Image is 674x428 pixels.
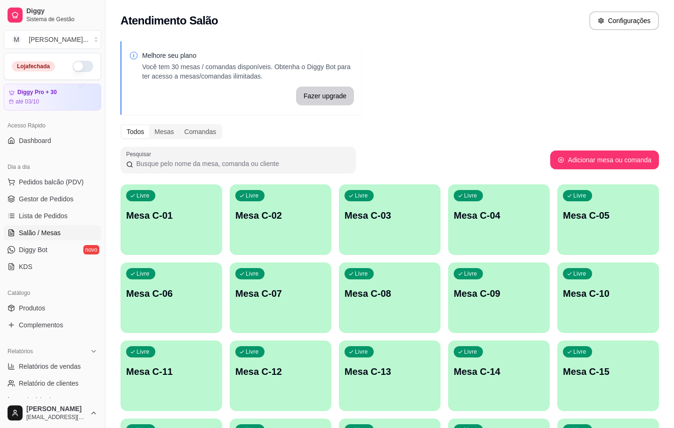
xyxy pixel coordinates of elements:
button: LivreMesa C-05 [557,184,659,255]
span: Salão / Mesas [19,228,61,238]
h2: Atendimento Salão [120,13,218,28]
p: Mesa C-14 [454,365,544,378]
p: Livre [246,270,259,277]
p: Livre [464,270,477,277]
p: Mesa C-01 [126,209,217,222]
a: Diggy Botnovo [4,242,101,257]
span: Relatório de clientes [19,379,79,388]
a: DiggySistema de Gestão [4,4,101,26]
p: Livre [246,348,259,356]
div: Mesas [149,125,179,138]
p: Livre [136,348,150,356]
span: Diggy Bot [19,245,48,254]
button: LivreMesa C-14 [448,341,550,411]
button: Select a team [4,30,101,49]
p: Livre [464,192,477,199]
div: Todos [121,125,149,138]
a: Gestor de Pedidos [4,191,101,206]
p: Mesa C-15 [563,365,653,378]
div: [PERSON_NAME] ... [29,35,88,44]
input: Pesquisar [133,159,350,168]
a: Produtos [4,301,101,316]
span: KDS [19,262,32,271]
span: [PERSON_NAME] [26,405,86,413]
a: Relatórios de vendas [4,359,101,374]
span: Diggy [26,7,97,16]
a: Relatório de clientes [4,376,101,391]
p: Livre [246,192,259,199]
button: Alterar Status [72,61,93,72]
p: Livre [355,348,368,356]
p: Mesa C-03 [345,209,435,222]
span: Relatório de mesas [19,396,76,405]
p: Mesa C-02 [235,209,326,222]
p: Livre [355,270,368,277]
button: LivreMesa C-01 [120,184,222,255]
button: LivreMesa C-12 [230,341,331,411]
span: M [12,35,21,44]
button: Configurações [589,11,659,30]
p: Mesa C-11 [126,365,217,378]
p: Mesa C-13 [345,365,435,378]
button: LivreMesa C-08 [339,262,441,333]
span: Produtos [19,303,45,313]
button: LivreMesa C-07 [230,262,331,333]
span: Complementos [19,320,63,330]
div: Acesso Rápido [4,118,101,133]
span: Lista de Pedidos [19,211,68,221]
button: LivreMesa C-11 [120,341,222,411]
button: Adicionar mesa ou comanda [550,151,659,169]
button: LivreMesa C-04 [448,184,550,255]
p: Mesa C-09 [454,287,544,300]
a: Complementos [4,317,101,333]
span: Sistema de Gestão [26,16,97,23]
a: Salão / Mesas [4,225,101,240]
p: Mesa C-04 [454,209,544,222]
span: Relatórios [8,348,33,355]
p: Mesa C-10 [563,287,653,300]
a: KDS [4,259,101,274]
p: Livre [464,348,477,356]
button: [PERSON_NAME][EMAIL_ADDRESS][DOMAIN_NAME] [4,402,101,424]
p: Melhore seu plano [142,51,354,60]
div: Dia a dia [4,159,101,174]
p: Livre [136,192,150,199]
div: Loja fechada [12,61,55,71]
div: Comandas [179,125,222,138]
span: Dashboard [19,136,51,145]
a: Dashboard [4,133,101,148]
button: LivreMesa C-06 [120,262,222,333]
p: Livre [573,270,586,277]
button: Fazer upgrade [296,87,354,105]
a: Diggy Pro + 30até 03/10 [4,84,101,111]
div: Catálogo [4,285,101,301]
button: LivreMesa C-02 [230,184,331,255]
p: Mesa C-07 [235,287,326,300]
span: [EMAIL_ADDRESS][DOMAIN_NAME] [26,413,86,421]
button: Pedidos balcão (PDV) [4,174,101,190]
p: Livre [573,348,586,356]
a: Relatório de mesas [4,393,101,408]
a: Lista de Pedidos [4,208,101,223]
p: Livre [136,270,150,277]
p: Livre [573,192,586,199]
p: Mesa C-12 [235,365,326,378]
p: Mesa C-05 [563,209,653,222]
button: LivreMesa C-10 [557,262,659,333]
p: Você tem 30 mesas / comandas disponíveis. Obtenha o Diggy Bot para ter acesso a mesas/comandas il... [142,62,354,81]
button: LivreMesa C-13 [339,341,441,411]
p: Livre [355,192,368,199]
span: Gestor de Pedidos [19,194,73,204]
span: Relatórios de vendas [19,362,81,371]
article: Diggy Pro + 30 [17,89,57,96]
article: até 03/10 [16,98,39,105]
span: Pedidos balcão (PDV) [19,177,84,187]
button: LivreMesa C-03 [339,184,441,255]
button: LivreMesa C-15 [557,341,659,411]
p: Mesa C-08 [345,287,435,300]
p: Mesa C-06 [126,287,217,300]
button: LivreMesa C-09 [448,262,550,333]
label: Pesquisar [126,150,154,158]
